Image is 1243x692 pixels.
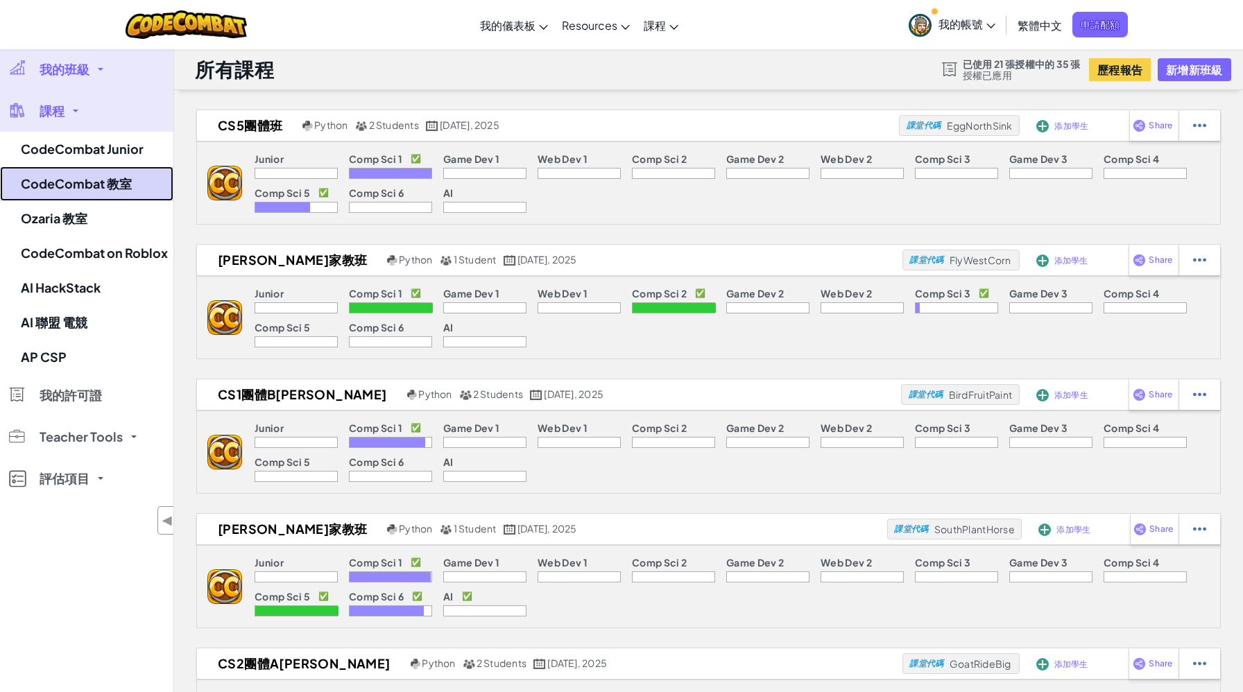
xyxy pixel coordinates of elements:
p: Comp Sci 2 [632,557,687,568]
span: Share [1149,525,1173,533]
img: logo [207,300,242,335]
p: Game Dev 1 [443,557,499,568]
span: 課程 [40,105,65,117]
span: 2 Students [369,119,419,131]
p: Comp Sci 4 [1104,153,1159,164]
h1: 所有課程 [195,56,274,83]
span: 添加學生 [1054,122,1088,130]
span: 我的儀表板 [480,18,535,33]
span: [DATE], 2025 [440,119,499,131]
img: IconShare_Purple.svg [1133,657,1146,670]
span: Python [399,522,432,535]
p: Comp Sci 3 [915,153,970,164]
p: Comp Sci 2 [632,153,687,164]
img: MultipleUsers.png [440,255,452,266]
a: [PERSON_NAME]家教班 Python 1 Student [DATE], 2025 [197,519,887,539]
a: 課程 [637,6,685,44]
p: ✅ [411,557,421,568]
p: Comp Sci 3 [915,557,970,568]
img: IconAddStudents.svg [1036,120,1049,132]
span: 繁體中文 [1018,18,1062,33]
p: Junior [255,557,284,568]
p: ✅ [411,422,421,433]
p: Comp Sci 2 [632,422,687,433]
span: 2 Students [473,388,523,400]
span: 課堂代碼 [907,121,941,130]
p: Web Dev 2 [821,422,872,433]
p: Junior [255,153,284,164]
a: 申請配額 [1072,12,1128,37]
img: logo [207,166,242,200]
p: Comp Sci 6 [349,322,404,333]
p: ✅ [695,288,705,299]
h2: [PERSON_NAME]家教班 [197,519,384,539]
p: Comp Sci 5 [255,591,310,602]
a: CS2團體A[PERSON_NAME] Python 2 Students [DATE], 2025 [197,653,902,674]
span: [DATE], 2025 [547,657,607,669]
span: 評估項目 [40,472,89,485]
p: Comp Sci 5 [255,187,310,198]
span: 1 Student [454,522,497,535]
span: 2 Students [477,657,526,669]
img: IconAddStudents.svg [1036,658,1049,671]
p: AI [443,322,454,333]
p: Comp Sci 4 [1104,557,1159,568]
p: Game Dev 1 [443,288,499,299]
img: MultipleUsers.png [463,659,475,669]
span: Share [1149,256,1172,264]
img: IconStudentEllipsis.svg [1193,254,1206,266]
img: logo [207,569,242,604]
span: 課堂代碼 [909,256,943,264]
span: [DATE], 2025 [544,388,603,400]
img: MultipleUsers.png [355,121,368,131]
span: 授權已應用 [963,69,1081,80]
span: ◀ [162,510,173,530]
span: [DATE], 2025 [517,522,577,535]
img: IconStudentEllipsis.svg [1193,657,1206,670]
p: Junior [255,422,284,433]
img: calendar.svg [530,390,542,400]
img: avatar [909,14,932,37]
img: python.png [387,255,397,266]
span: Resources [562,18,617,33]
p: Comp Sci 1 [349,288,402,299]
h2: CS2團體A[PERSON_NAME] [197,653,407,674]
p: Comp Sci 6 [349,591,404,602]
a: 我的帳號 [902,3,1002,46]
p: ✅ [411,288,421,299]
img: IconAddStudents.svg [1038,524,1051,536]
img: IconShare_Purple.svg [1133,523,1147,535]
a: 歷程報告 [1089,58,1151,81]
span: FlyWestCorn [950,254,1011,266]
p: Comp Sci 6 [349,456,404,467]
a: 我的儀表板 [473,6,555,44]
p: ✅ [318,591,329,602]
p: Web Dev 1 [538,288,588,299]
a: [PERSON_NAME]家教班 Python 1 Student [DATE], 2025 [197,250,902,270]
p: Game Dev 3 [1009,153,1068,164]
p: Game Dev 1 [443,422,499,433]
span: EggNorthSink [947,119,1013,132]
p: Comp Sci 1 [349,153,402,164]
p: ✅ [318,187,329,198]
img: IconStudentEllipsis.svg [1193,119,1206,132]
p: Comp Sci 3 [915,422,970,433]
img: IconStudentEllipsis.svg [1193,388,1206,401]
img: IconShare_Purple.svg [1133,254,1146,266]
img: MultipleUsers.png [440,524,452,535]
span: Share [1149,659,1172,668]
p: AI [443,187,454,198]
span: 課堂代碼 [894,525,928,533]
img: python.png [302,121,313,131]
img: python.png [407,390,418,400]
img: calendar.svg [426,121,438,131]
img: IconAddStudents.svg [1036,389,1049,401]
img: CodeCombat logo [126,10,247,39]
span: 我的許可證 [40,389,102,401]
span: Python [422,657,455,669]
p: Comp Sci 1 [349,557,402,568]
p: Comp Sci 1 [349,422,402,433]
p: Game Dev 2 [726,153,784,164]
p: Comp Sci 3 [915,288,970,299]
